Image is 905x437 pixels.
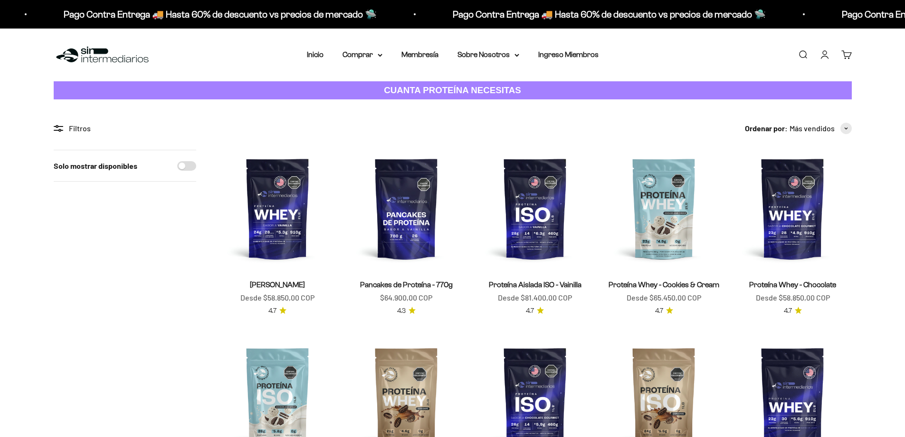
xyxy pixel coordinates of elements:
[360,281,453,289] a: Pancakes de Proteína - 770g
[54,81,852,100] a: CUANTA PROTEÍNA NECESITAS
[745,122,788,135] span: Ordenar por:
[63,7,376,22] p: Pago Contra Entrega 🚚 Hasta 60% de descuento vs precios de mercado 🛸
[526,306,534,316] span: 4.7
[790,122,852,135] button: Más vendidos
[401,50,438,58] a: Membresía
[627,291,701,304] sale-price: Desde $65.450,00 COP
[655,306,663,316] span: 4.7
[397,306,416,316] a: 4.34.3 de 5.0 estrellas
[54,160,137,172] label: Solo mostrar disponibles
[498,291,572,304] sale-price: Desde $81.400,00 COP
[54,122,196,135] div: Filtros
[240,291,314,304] sale-price: Desde $58.850,00 COP
[749,281,836,289] a: Proteína Whey - Chocolate
[384,85,521,95] strong: CUANTA PROTEÍNA NECESITAS
[784,306,792,316] span: 4.7
[397,306,406,316] span: 4.3
[655,306,673,316] a: 4.74.7 de 5.0 estrellas
[489,281,581,289] a: Proteína Aislada ISO - Vainilla
[452,7,765,22] p: Pago Contra Entrega 🚚 Hasta 60% de descuento vs precios de mercado 🛸
[790,122,835,135] span: Más vendidos
[526,306,544,316] a: 4.74.7 de 5.0 estrellas
[784,306,802,316] a: 4.74.7 de 5.0 estrellas
[250,281,305,289] a: [PERSON_NAME]
[380,291,432,304] sale-price: $64.900,00 COP
[268,306,286,316] a: 4.74.7 de 5.0 estrellas
[756,291,830,304] sale-price: Desde $58.850,00 COP
[343,49,382,61] summary: Comprar
[538,50,599,58] a: Ingreso Miembros
[307,50,324,58] a: Inicio
[609,281,719,289] a: Proteína Whey - Cookies & Cream
[268,306,276,316] span: 4.7
[457,49,519,61] summary: Sobre Nosotros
